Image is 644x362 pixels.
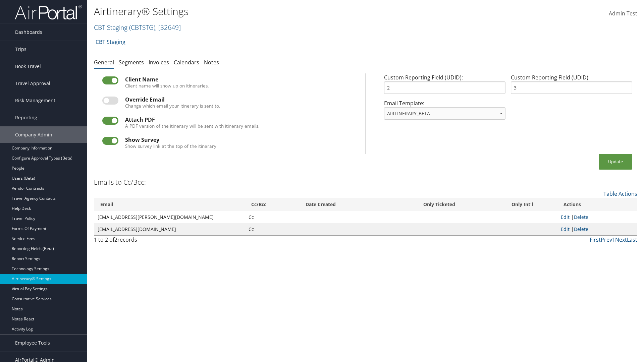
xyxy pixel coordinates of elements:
button: Update [599,154,632,170]
h3: Emails to Cc/Bcc: [94,178,146,187]
span: Trips [15,41,26,58]
label: Change which email your itinerary is sent to. [125,103,220,109]
td: | [557,223,637,235]
span: Book Travel [15,58,41,75]
td: Cc [245,211,300,223]
th: Email: activate to sort column ascending [94,198,245,211]
div: 1 to 2 of records [94,236,226,247]
span: Employee Tools [15,335,50,351]
a: Calendars [174,59,199,66]
td: Cc [245,223,300,235]
td: [EMAIL_ADDRESS][PERSON_NAME][DOMAIN_NAME] [94,211,245,223]
span: ( CBTSTG ) [129,23,155,32]
a: Notes [204,59,219,66]
th: Actions [557,198,637,211]
a: Edit [561,226,570,232]
a: Admin Test [609,3,637,24]
a: First [590,236,601,243]
th: Only Int'l: activate to sort column ascending [487,198,557,211]
a: Next [615,236,627,243]
a: Last [627,236,637,243]
div: Custom Reporting Field (UDID): [381,73,508,99]
a: Edit [561,214,570,220]
a: Invoices [149,59,169,66]
div: Custom Reporting Field (UDID): [508,73,635,99]
a: Prev [601,236,612,243]
td: [EMAIL_ADDRESS][DOMAIN_NAME] [94,223,245,235]
a: Segments [119,59,144,66]
th: Date Created: activate to sort column ascending [300,198,391,211]
div: Email Template: [381,99,508,125]
div: Override Email [125,97,357,103]
span: 2 [114,236,117,243]
a: Delete [574,214,588,220]
span: Reporting [15,109,37,126]
span: Travel Approval [15,75,50,92]
th: Only Ticketed: activate to sort column ascending [391,198,487,211]
a: CBT Staging [96,35,125,49]
a: 1 [612,236,615,243]
span: Company Admin [15,126,52,143]
span: Risk Management [15,92,55,109]
div: Client Name [125,76,357,82]
a: CBT Staging [94,23,181,32]
h1: Airtinerary® Settings [94,4,456,18]
div: Attach PDF [125,117,357,123]
a: General [94,59,114,66]
td: | [557,211,637,223]
label: Client name will show up on itineraries. [125,82,209,89]
a: Delete [574,226,588,232]
div: Show Survey [125,137,357,143]
img: airportal-logo.png [15,4,82,20]
label: Show survey link at the top of the itinerary [125,143,216,149]
span: Dashboards [15,24,42,41]
th: Cc/Bcc: activate to sort column ascending [245,198,300,211]
span: , [ 32649 ] [155,23,181,32]
a: Table Actions [603,190,637,197]
span: Admin Test [609,10,637,17]
label: A PDF version of the itinerary will be sent with itinerary emails. [125,123,260,129]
